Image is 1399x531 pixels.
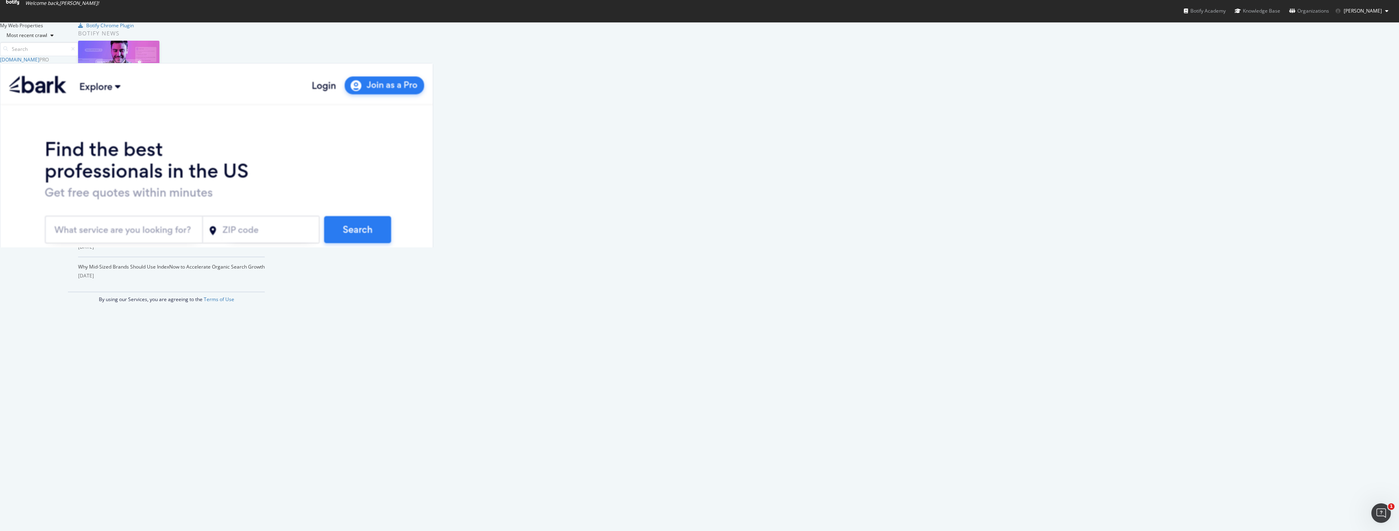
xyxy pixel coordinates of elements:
[1329,4,1395,17] button: [PERSON_NAME]
[78,272,265,280] div: [DATE]
[68,292,265,303] div: By using our Services, you are agreeing to the
[0,63,433,409] img: www.bark.com
[1184,7,1226,15] div: Botify Academy
[7,33,47,38] div: Most recent crawl
[204,296,234,303] a: Terms of Use
[1289,7,1329,15] div: Organizations
[86,22,134,29] div: Botify Chrome Plugin
[78,22,134,29] a: Botify Chrome Plugin
[78,29,265,38] div: Botify news
[1235,7,1280,15] div: Knowledge Base
[1388,503,1395,510] span: 1
[1371,503,1391,523] iframe: Intercom live chat
[78,263,265,270] a: Why Mid-Sized Brands Should Use IndexNow to Accelerate Organic Search Growth
[78,41,159,83] img: How to Prioritize and Accelerate Technical SEO with Botify Assist
[1344,7,1382,14] span: Wayne Burden
[39,56,49,63] div: Pro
